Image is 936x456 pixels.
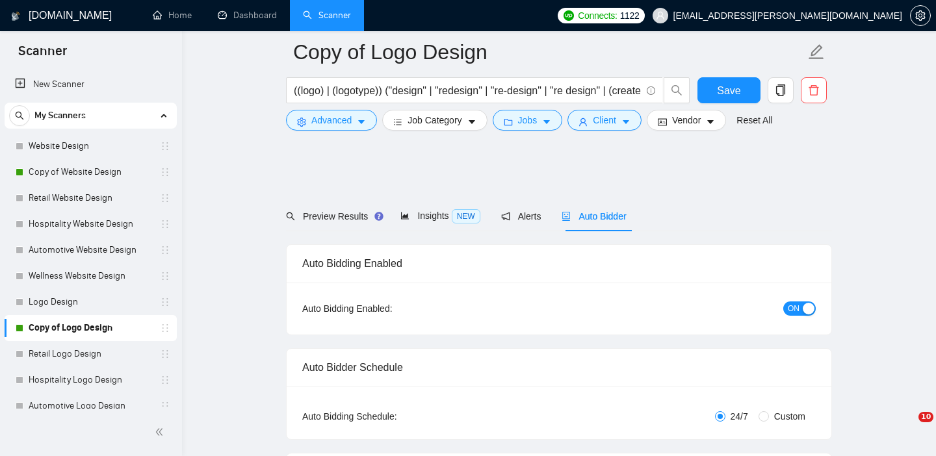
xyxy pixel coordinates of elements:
[29,133,152,159] a: Website Design
[542,117,551,127] span: caret-down
[29,185,152,211] a: Retail Website Design
[293,36,805,68] input: Scanner name...
[672,113,701,127] span: Vendor
[10,111,29,120] span: search
[160,375,170,385] span: holder
[493,110,563,131] button: folderJobscaret-down
[467,117,476,127] span: caret-down
[160,271,170,281] span: holder
[286,211,380,222] span: Preview Results
[160,349,170,359] span: holder
[768,77,794,103] button: copy
[160,167,170,177] span: holder
[302,409,473,424] div: Auto Bidding Schedule:
[501,212,510,221] span: notification
[357,117,366,127] span: caret-down
[725,409,753,424] span: 24/7
[621,117,630,127] span: caret-down
[303,10,351,21] a: searchScanner
[562,211,626,222] span: Auto Bidder
[562,212,571,221] span: robot
[160,245,170,255] span: holder
[393,117,402,127] span: bars
[29,393,152,419] a: Automotive Logo Design
[918,412,933,422] span: 10
[801,77,827,103] button: delete
[593,113,616,127] span: Client
[286,212,295,221] span: search
[160,193,170,203] span: holder
[29,263,152,289] a: Wellness Website Design
[910,10,931,21] a: setting
[373,210,385,222] div: Tooltip anchor
[578,8,617,23] span: Connects:
[34,103,86,129] span: My Scanners
[664,84,689,96] span: search
[29,237,152,263] a: Automotive Website Design
[29,289,152,315] a: Logo Design
[717,82,740,99] span: Save
[808,44,825,60] span: edit
[5,71,177,97] li: New Scanner
[658,117,667,127] span: idcard
[400,210,480,221] span: Insights
[501,211,541,222] span: Alerts
[647,110,726,131] button: idcardVendorcaret-down
[297,117,306,127] span: setting
[620,8,640,23] span: 1122
[504,117,513,127] span: folder
[656,11,665,20] span: user
[382,110,487,131] button: barsJob Categorycaret-down
[9,105,30,126] button: search
[697,77,760,103] button: Save
[769,409,811,424] span: Custom
[153,10,192,21] a: homeHome
[408,113,461,127] span: Job Category
[160,297,170,307] span: holder
[706,117,715,127] span: caret-down
[29,211,152,237] a: Hospitality Website Design
[518,113,538,127] span: Jobs
[801,84,826,96] span: delete
[452,209,480,223] span: NEW
[578,117,588,127] span: user
[302,245,816,282] div: Auto Bidding Enabled
[311,113,352,127] span: Advanced
[294,82,641,99] input: Search Freelance Jobs...
[155,425,168,438] span: double-left
[160,401,170,411] span: holder
[160,219,170,229] span: holder
[218,10,277,21] a: dashboardDashboard
[302,349,816,386] div: Auto Bidder Schedule
[664,77,690,103] button: search
[160,141,170,151] span: holder
[567,110,642,131] button: userClientcaret-down
[15,71,166,97] a: New Scanner
[8,42,77,69] span: Scanner
[11,6,20,27] img: logo
[29,315,152,341] a: Copy of Logo Design
[286,110,377,131] button: settingAdvancedcaret-down
[160,323,170,333] span: holder
[910,5,931,26] button: setting
[768,84,793,96] span: copy
[564,10,574,21] img: upwork-logo.png
[736,113,772,127] a: Reset All
[647,86,655,95] span: info-circle
[29,341,152,367] a: Retail Logo Design
[788,301,799,316] span: ON
[892,412,923,443] iframe: Intercom live chat
[29,367,152,393] a: Hospitality Logo Design
[302,301,473,316] div: Auto Bidding Enabled:
[29,159,152,185] a: Copy of Website Design
[400,211,409,220] span: area-chart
